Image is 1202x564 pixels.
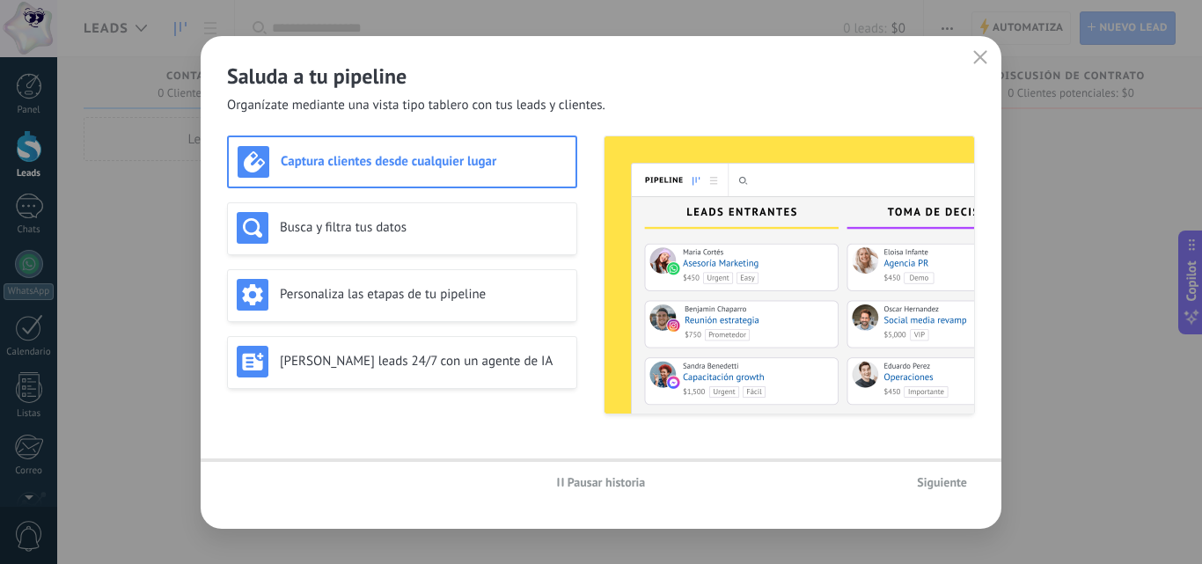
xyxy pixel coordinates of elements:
h3: Busca y filtra tus datos [280,219,568,236]
h3: [PERSON_NAME] leads 24/7 con un agente de IA [280,353,568,370]
button: Siguiente [909,469,975,495]
span: Siguiente [917,476,967,488]
h2: Saluda a tu pipeline [227,62,975,90]
button: Pausar historia [549,469,654,495]
span: Pausar historia [568,476,646,488]
h3: Personaliza las etapas de tu pipeline [280,286,568,303]
span: Organízate mediante una vista tipo tablero con tus leads y clientes. [227,97,605,114]
h3: Captura clientes desde cualquier lugar [281,153,567,170]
